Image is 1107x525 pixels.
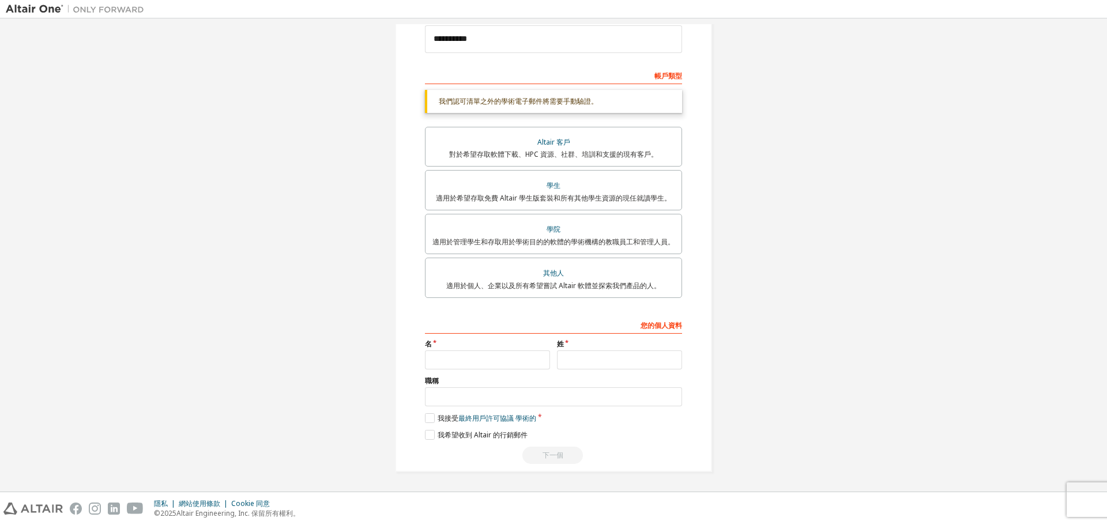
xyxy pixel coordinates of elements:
font: 您的個人資料 [641,320,682,330]
font: 學院 [547,224,560,234]
font: 姓 [557,339,564,349]
font: 適用於希望存取免費 Altair 學生版套裝和所有其他學生資源的現任就讀學生。 [436,193,671,203]
font: Cookie 同意 [231,498,270,508]
font: 我們認可清單之外的學術電子郵件將需要手動驗證。 [439,96,598,106]
font: Altair 客戶 [537,137,570,147]
font: 我希望收到 Altair 的行銷郵件 [438,430,528,440]
font: 其他人 [543,268,564,278]
div: 閱讀並接受 EULA 以繼續 [425,447,682,464]
img: altair_logo.svg [3,503,63,515]
font: 適用於管理學生和存取用於學術目的的軟體的學術機構的教職員工和管理人員。 [432,237,675,247]
img: facebook.svg [70,503,82,515]
img: instagram.svg [89,503,101,515]
font: 職稱 [425,376,439,386]
font: 學術的 [515,413,536,423]
font: 最終用戶許可協議 [458,413,514,423]
font: 我接受 [438,413,458,423]
img: youtube.svg [127,503,144,515]
font: 對於希望存取軟體下載、HPC 資源、社群、培訓和支援的現有客戶。 [449,149,658,159]
font: 適用於個人、企業以及所有希望嘗試 Altair 軟體並探索我們產品的人。 [446,281,661,290]
font: 名 [425,339,432,349]
img: linkedin.svg [108,503,120,515]
img: 牽牛星一號 [6,3,150,15]
font: 帳戶類型 [654,71,682,81]
font: 隱私 [154,498,168,508]
font: 學生 [547,180,560,190]
font: 2025 [160,508,176,518]
font: 網站使用條款 [179,498,220,508]
font: Altair Engineering, Inc. 保留所有權利。 [176,508,300,518]
font: © [154,508,160,518]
